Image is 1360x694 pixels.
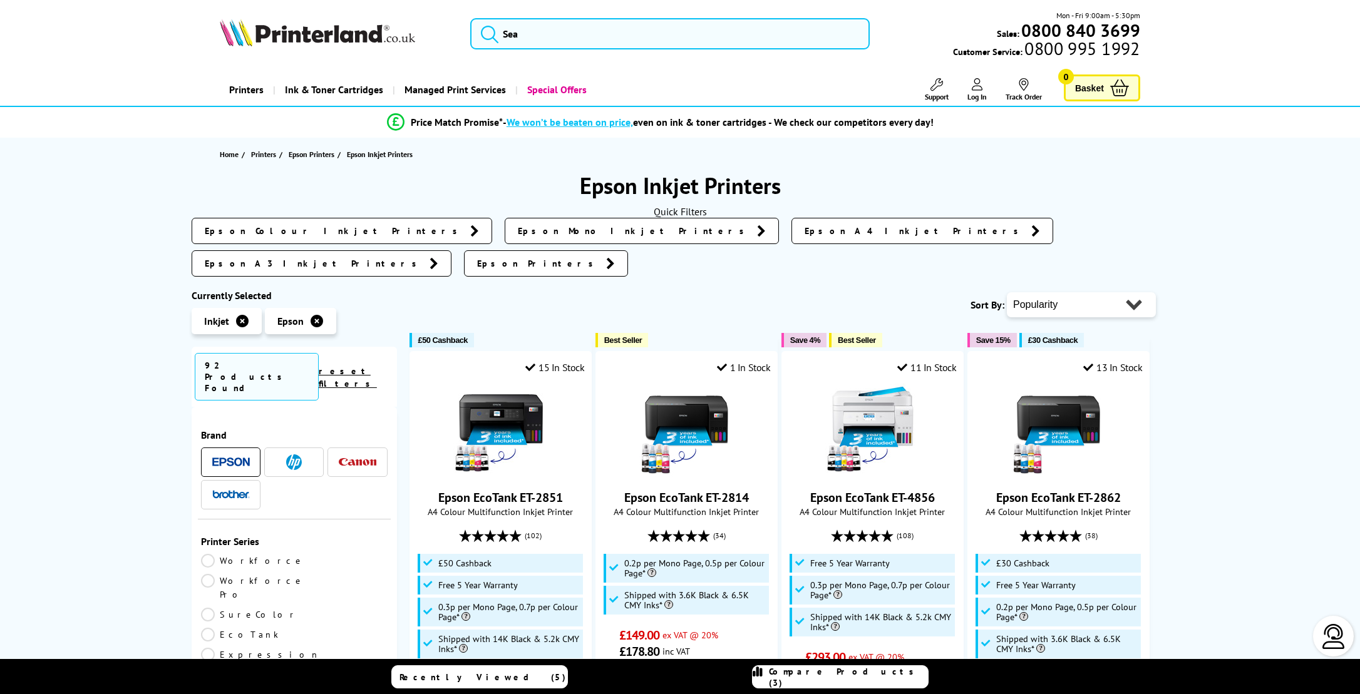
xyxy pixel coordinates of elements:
button: Best Seller [595,333,649,347]
a: Ink & Toner Cartridges [273,74,393,106]
span: £293.00 [805,649,846,665]
span: Recently Viewed (5) [399,671,566,683]
span: A4 Colour Multifunction Inkjet Printer [416,506,585,518]
img: Printerland Logo [220,19,415,46]
span: A4 Colour Multifunction Inkjet Printer [788,506,957,518]
input: Sea [470,18,870,49]
a: 0800 840 3699 [1019,24,1140,36]
a: Workforce [201,554,305,568]
img: Epson EcoTank ET-4856 [825,383,919,477]
button: Best Seller [829,333,882,347]
a: Epson EcoTank ET-2814 [624,489,749,506]
a: Epson Printers [464,250,628,277]
div: 1 In Stock [717,361,771,374]
img: Epson EcoTank ET-2851 [453,383,547,477]
a: Epson EcoTank ET-2851 [438,489,563,506]
a: Printers [220,74,273,106]
img: HP [286,454,302,470]
a: Log In [967,78,987,101]
span: Free 5 Year Warranty [438,580,518,590]
span: ex VAT @ 20% [662,629,718,641]
span: £30 Cashback [996,558,1049,568]
span: Epson Printers [477,257,600,270]
a: Epson EcoTank ET-4856 [825,467,919,479]
div: 11 In Stock [897,361,956,374]
button: Save 15% [967,333,1017,347]
span: Sort By: [971,299,1004,311]
a: Basket 0 [1064,74,1140,101]
img: Epson EcoTank ET-2862 [1011,383,1105,477]
span: (38) [1085,524,1098,548]
span: Epson Colour Inkjet Printers [205,225,464,237]
a: Epson EcoTank ET-4856 [810,489,935,506]
span: 0.3p per Mono Page, 0.7p per Colour Page* [810,580,952,600]
span: 0.2p per Mono Page, 0.5p per Colour Page* [996,602,1138,622]
span: Brand [201,429,388,441]
span: 0.3p per Mono Page, 0.7p per Colour Page* [438,602,580,622]
a: Epson A4 Inkjet Printers [791,218,1053,244]
span: £30 Cashback [1028,335,1078,345]
a: Brother [212,487,250,503]
img: Brother [212,490,250,499]
span: We won’t be beaten on price, [507,116,633,128]
a: Expression Photo [201,648,320,675]
a: Home [220,148,242,161]
span: Log In [967,92,987,101]
a: Epson [212,454,250,470]
a: EcoTank [201,628,294,641]
a: Canon [339,454,376,470]
span: 0.2p per Mono Page, 0.5p per Colour Page* [624,558,766,578]
img: user-headset-light.svg [1321,624,1346,649]
span: Best Seller [604,335,642,345]
a: Epson Printers [289,148,337,161]
span: 0800 995 1992 [1023,43,1140,54]
span: Epson A3 Inkjet Printers [205,257,423,270]
span: Shipped with 14K Black & 5.2k CMY Inks* [810,612,952,632]
span: (102) [525,524,542,548]
span: Mon - Fri 9:00am - 5:30pm [1056,9,1140,21]
span: Shipped with 3.6K Black & 6.5K CMY Inks* [996,634,1138,654]
span: Best Seller [838,335,876,345]
a: reset filters [319,365,377,389]
span: Ink & Toner Cartridges [285,74,383,106]
img: Epson EcoTank ET-2814 [639,383,733,477]
span: Save 15% [976,335,1011,345]
span: Compare Products (3) [769,666,928,688]
a: Compare Products (3) [752,665,929,688]
span: Epson Printers [289,148,334,161]
div: 15 In Stock [525,361,584,374]
li: modal_Promise [185,111,1135,133]
span: £149.00 [619,627,660,643]
span: Printers [251,148,276,161]
span: £178.80 [619,643,660,660]
img: Epson [212,457,250,467]
span: A4 Colour Multifunction Inkjet Printer [974,506,1143,518]
span: Epson Mono Inkjet Printers [518,225,751,237]
a: Recently Viewed (5) [391,665,568,688]
a: Epson A3 Inkjet Printers [192,250,451,277]
a: Support [925,78,949,101]
a: Epson EcoTank ET-2862 [1011,467,1105,479]
a: Epson EcoTank ET-2851 [453,467,547,479]
span: Epson A4 Inkjet Printers [805,225,1025,237]
span: Save 4% [790,335,820,345]
span: ex VAT @ 20% [848,651,904,663]
button: £50 Cashback [410,333,474,347]
a: Printers [251,148,279,161]
span: 92 Products Found [195,353,319,401]
span: A4 Colour Multifunction Inkjet Printer [602,506,771,518]
div: 13 In Stock [1083,361,1142,374]
span: Free 5 Year Warranty [810,558,890,568]
span: 0 [1058,69,1074,84]
b: 0800 840 3699 [1021,19,1140,42]
span: Epson [277,315,304,327]
a: Epson EcoTank ET-2862 [996,489,1121,506]
button: Save 4% [781,333,827,347]
span: inc VAT [662,645,690,657]
a: Printerland Logo [220,19,455,49]
span: Customer Service: [953,43,1140,58]
div: Currently Selected [192,289,397,302]
span: Inkjet [204,315,229,327]
a: Workforce Pro [201,574,305,601]
span: Shipped with 3.6K Black & 6.5K CMY Inks* [624,590,766,610]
